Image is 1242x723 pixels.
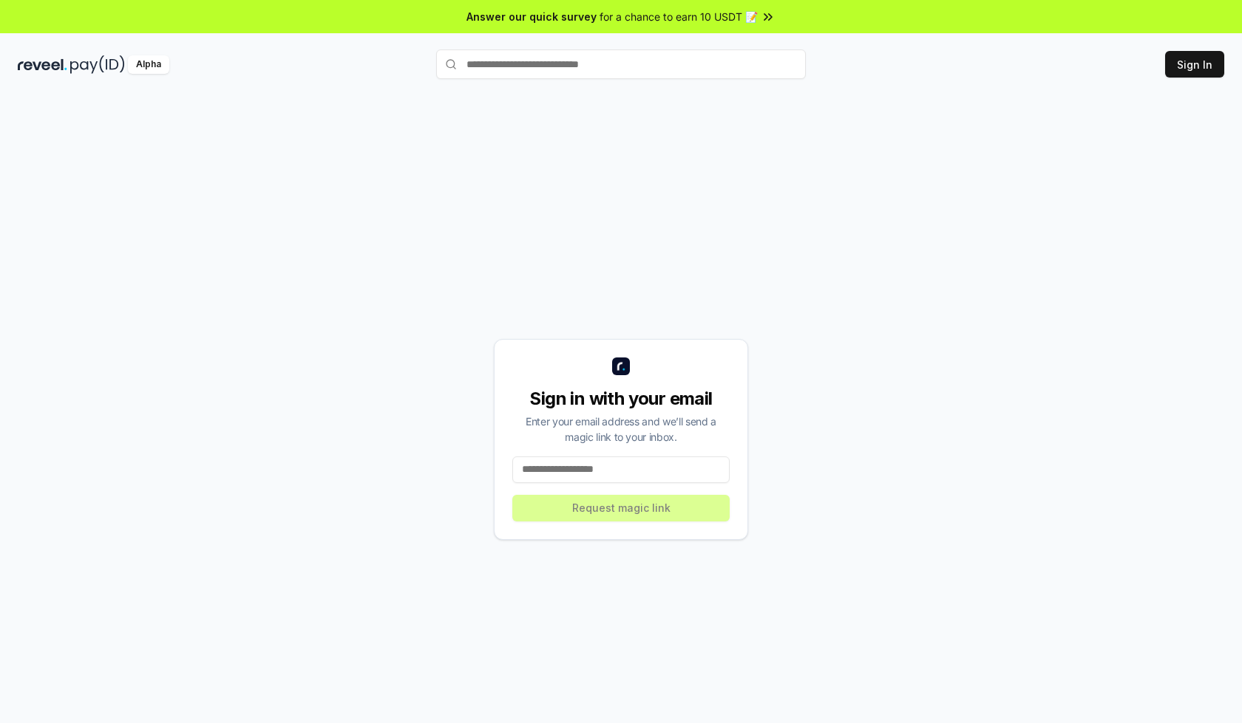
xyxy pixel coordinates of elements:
[612,357,630,375] img: logo_small
[18,55,67,74] img: reveel_dark
[70,55,125,74] img: pay_id
[512,414,730,445] div: Enter your email address and we’ll send a magic link to your inbox.
[600,9,758,24] span: for a chance to earn 10 USDT 📝
[466,9,597,24] span: Answer our quick survey
[512,387,730,411] div: Sign in with your email
[1165,51,1224,78] button: Sign In
[128,55,169,74] div: Alpha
